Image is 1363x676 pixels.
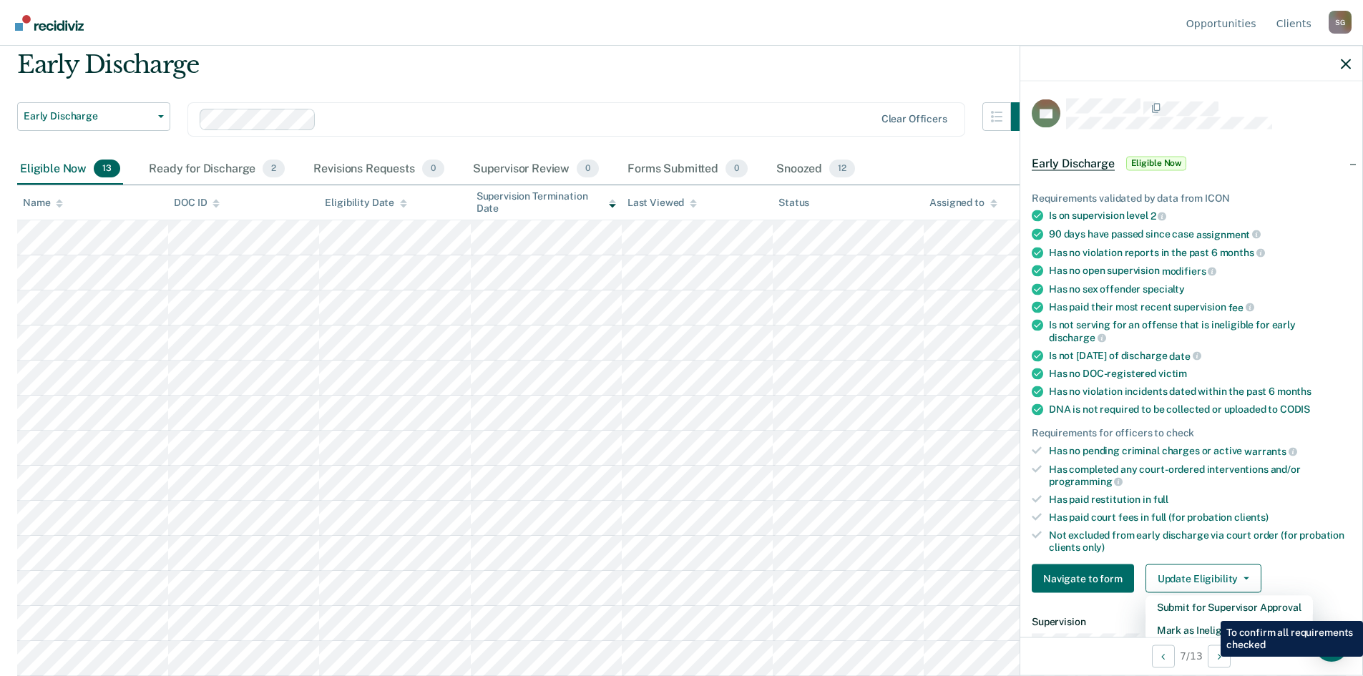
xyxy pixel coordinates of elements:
[1049,463,1351,487] div: Has completed any court-ordered interventions and/or
[1280,403,1310,415] span: CODIS
[1020,637,1362,675] div: 7 / 13
[625,154,751,185] div: Forms Submitted
[1049,403,1351,416] div: DNA is not required to be collected or uploaded to
[1152,645,1175,667] button: Previous Opportunity
[773,154,858,185] div: Snoozed
[1049,331,1106,343] span: discharge
[1049,246,1351,259] div: Has no violation reports in the past 6
[1032,427,1351,439] div: Requirements for officers to check
[94,160,120,178] span: 13
[1049,349,1351,362] div: Is not [DATE] of discharge
[1158,368,1187,379] span: victim
[1032,564,1140,593] a: Navigate to form link
[325,197,407,209] div: Eligibility Date
[1151,210,1167,222] span: 2
[1145,619,1313,642] button: Mark as Ineligible
[1049,386,1351,398] div: Has no violation incidents dated within the past 6
[1220,247,1265,258] span: months
[1145,564,1261,593] button: Update Eligibility
[1032,156,1115,170] span: Early Discharge
[311,154,446,185] div: Revisions Requests
[1049,227,1351,240] div: 90 days have passed since case
[1145,596,1313,619] button: Submit for Supervisor Approval
[1208,645,1231,667] button: Next Opportunity
[1032,616,1351,628] dt: Supervision
[881,113,947,125] div: Clear officers
[470,154,602,185] div: Supervisor Review
[1049,511,1351,523] div: Has paid court fees in full (for probation
[1049,283,1351,295] div: Has no sex offender
[1049,529,1351,553] div: Not excluded from early discharge via court order (for probation clients
[829,160,855,178] span: 12
[726,160,748,178] span: 0
[1196,228,1261,240] span: assignment
[1329,11,1352,34] div: S G
[1314,627,1349,662] div: Open Intercom Messenger
[1049,494,1351,506] div: Has paid restitution in
[929,197,997,209] div: Assigned to
[1049,265,1351,278] div: Has no open supervision
[1049,476,1123,487] span: programming
[1234,511,1269,522] span: clients)
[23,197,63,209] div: Name
[24,110,152,122] span: Early Discharge
[778,197,809,209] div: Status
[1049,319,1351,343] div: Is not serving for an offense that is ineligible for early
[1143,283,1185,294] span: specialty
[1049,300,1351,313] div: Has paid their most recent supervision
[577,160,599,178] span: 0
[174,197,220,209] div: DOC ID
[477,190,616,215] div: Supervision Termination Date
[1032,192,1351,204] div: Requirements validated by data from ICON
[1032,564,1134,593] button: Navigate to form
[263,160,285,178] span: 2
[1083,541,1105,552] span: only)
[422,160,444,178] span: 0
[1277,386,1311,397] span: months
[1228,301,1254,313] span: fee
[1244,445,1297,456] span: warrants
[17,50,1040,91] div: Early Discharge
[1049,445,1351,458] div: Has no pending criminal charges or active
[1049,210,1351,222] div: Is on supervision level
[1162,265,1217,276] span: modifiers
[1020,140,1362,186] div: Early DischargeEligible Now
[627,197,697,209] div: Last Viewed
[15,15,84,31] img: Recidiviz
[1329,11,1352,34] button: Profile dropdown button
[1126,156,1187,170] span: Eligible Now
[146,154,288,185] div: Ready for Discharge
[1049,368,1351,380] div: Has no DOC-registered
[17,154,123,185] div: Eligible Now
[1153,494,1168,505] span: full
[1169,350,1201,361] span: date
[1145,596,1313,642] div: Dropdown Menu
